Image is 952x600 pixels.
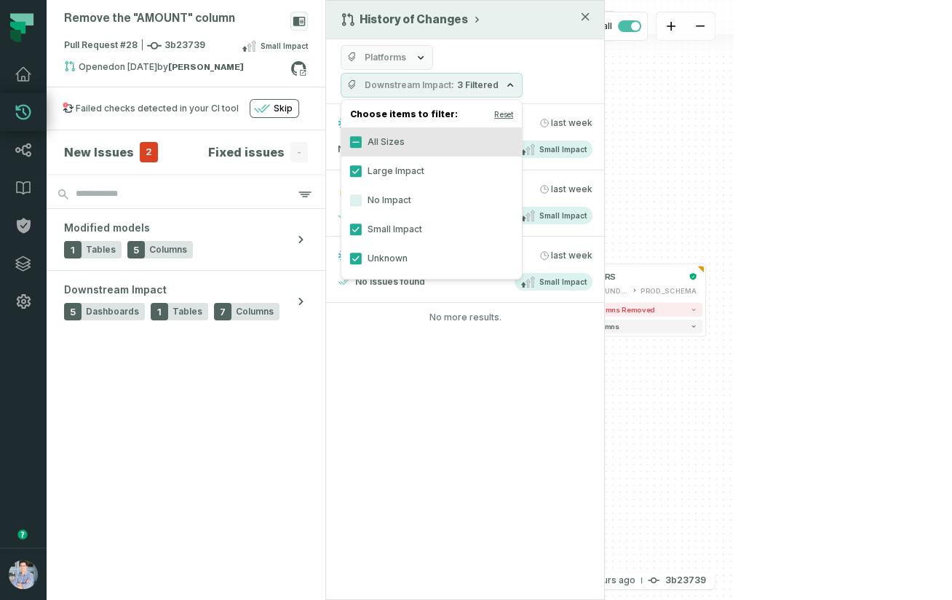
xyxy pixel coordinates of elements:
[86,244,116,256] span: Tables
[236,306,274,317] span: Columns
[341,127,522,157] label: All Sizes
[551,183,592,195] relative-time: Sep 2, 2025, 2:02 PM GMT+3
[657,12,686,41] button: zoom in
[76,103,239,114] div: Failed checks detected in your CI tool
[172,306,202,317] span: Tables
[457,79,499,91] span: 3 Filtered
[350,136,362,148] button: All Sizes
[551,117,592,129] relative-time: Sep 3, 2025, 2:03 PM GMT+3
[64,39,205,53] span: Pull Request #28 3b23739
[114,61,157,72] relative-time: Mar 10, 2025, 11:00 PM GMT+2
[551,250,592,261] relative-time: Sep 1, 2025, 2:00 PM GMT+3
[341,157,522,186] label: Large Impact
[64,241,82,258] span: 1
[365,52,406,63] span: Platforms
[127,241,145,258] span: 5
[341,215,522,244] label: Small Impact
[274,103,293,114] span: Skip
[86,306,139,317] span: Dashboards
[64,303,82,320] span: 5
[64,60,290,78] div: Opened by
[350,253,362,264] button: Unknown
[355,276,425,288] h4: No issues found
[326,237,604,303] a: Snowflake[DATE] 2:00:37 PMNo issues foundSmall Impact
[581,322,619,330] span: 4 columns
[365,79,454,91] span: Downstream Impact
[341,45,433,70] button: Platforms
[47,271,325,332] button: Downstream Impact5Dashboards1Tables7Columns
[686,12,715,41] button: zoom out
[350,165,362,177] button: Large Impact
[686,272,697,280] div: Certified
[326,170,604,237] a: Power BI[DATE] 2:02:25 PMNo issues foundSmall Impact
[350,224,362,235] button: Small Impact
[581,306,655,314] span: 5 columns removed
[250,99,299,118] button: Skip
[47,209,325,270] button: Modified models1Tables5Columns
[168,63,244,71] strong: Barak Fargoun (fargoun)
[539,144,587,155] span: Small Impact
[64,12,235,25] div: Remove the "AMOUNT" column
[149,244,187,256] span: Columns
[326,312,604,323] div: No more results.
[140,142,158,162] span: 2
[341,12,483,27] button: History of Changes
[64,221,150,235] span: Modified models
[290,142,308,162] span: -
[341,186,522,215] label: No Impact
[640,285,697,296] div: PROD_SCHEMA
[9,560,38,589] img: avatar of Alon Nafta
[208,143,285,161] h4: Fixed issues
[539,210,587,221] span: Small Impact
[665,576,706,585] h4: 3b23739
[64,142,308,162] button: New Issues2Fixed issues-
[341,244,522,273] label: Unknown
[584,575,635,585] relative-time: Sep 11, 2025, 4:21 AM GMT+3
[581,271,615,282] div: ORDERS
[289,59,308,78] a: View on github
[64,143,134,161] h4: New Issues
[539,277,587,288] span: Small Impact
[494,108,513,120] button: Reset
[341,73,523,98] button: Downstream Impact3 Filtered
[338,143,388,155] span: New Issues
[500,572,715,589] button: Last scanned[DATE] 4:21:58 AM3b23739
[64,283,167,297] span: Downstream Impact
[341,106,522,127] h4: Choose items to filter:
[350,194,362,206] button: No Impact
[595,285,629,296] div: FOUNDATIONAL_DB
[326,104,604,170] a: Snowflake[DATE] 2:03:36 PMNew Issues1Fixed Issues-Small Impact
[261,40,308,52] span: Small Impact
[214,303,231,320] span: 7
[151,303,168,320] span: 1
[16,528,29,541] div: Tooltip anchor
